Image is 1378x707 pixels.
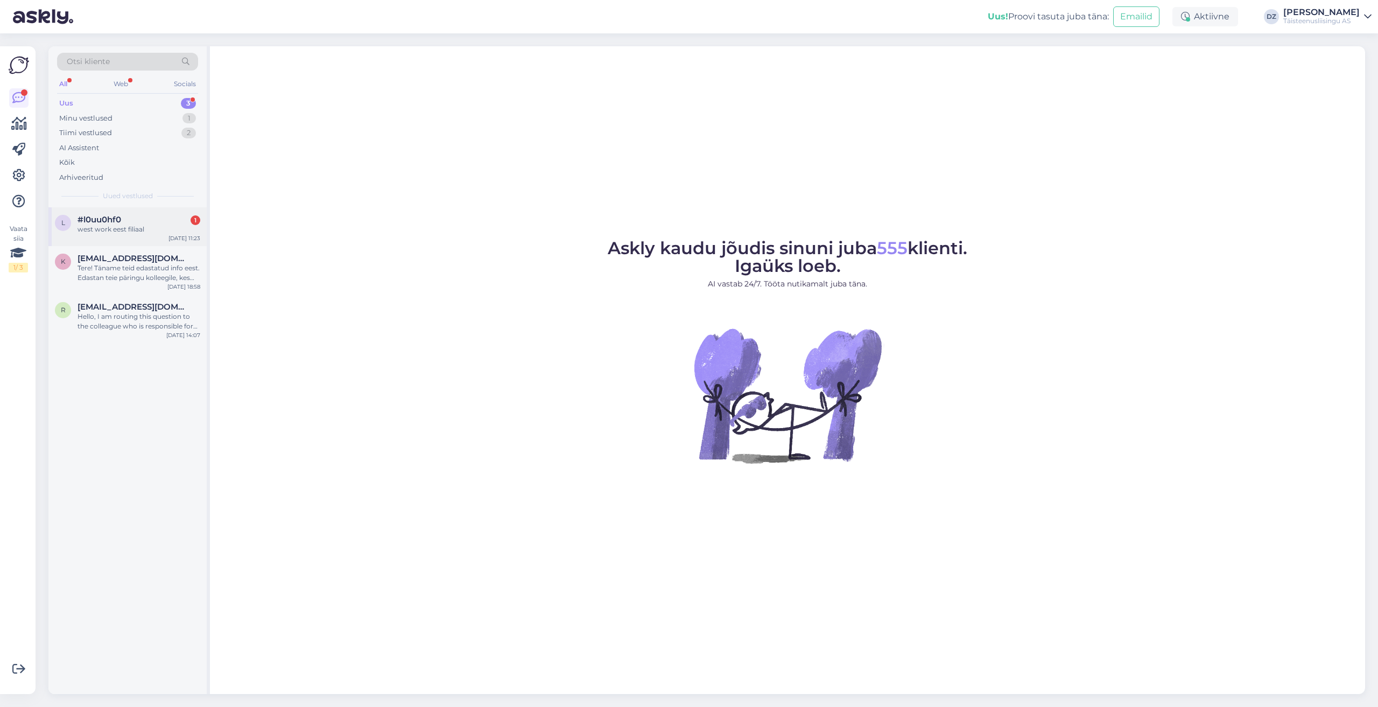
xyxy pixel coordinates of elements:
[59,128,112,138] div: Tiimi vestlused
[59,113,113,124] div: Minu vestlused
[61,306,66,314] span: r
[61,257,66,265] span: k
[181,128,196,138] div: 2
[608,278,967,290] p: AI vastab 24/7. Tööta nutikamalt juba täna.
[9,224,28,272] div: Vaata siia
[1283,8,1372,25] a: [PERSON_NAME]Täisteenusliisingu AS
[182,113,196,124] div: 1
[608,237,967,276] span: Askly kaudu jõudis sinuni juba klienti. Igaüks loeb.
[59,98,73,109] div: Uus
[1172,7,1238,26] div: Aktiivne
[1113,6,1159,27] button: Emailid
[691,298,884,492] img: No Chat active
[57,77,69,91] div: All
[78,312,200,331] div: Hello, I am routing this question to the colleague who is responsible for this topic. The reply m...
[9,55,29,75] img: Askly Logo
[1283,17,1360,25] div: Täisteenusliisingu AS
[78,302,189,312] span: rimantasbru@gmail.com
[166,331,200,339] div: [DATE] 14:07
[191,215,200,225] div: 1
[1264,9,1279,24] div: DZ
[59,143,99,153] div: AI Assistent
[9,263,28,272] div: 1 / 3
[78,215,121,225] span: #l0uu0hf0
[181,98,196,109] div: 3
[172,77,198,91] div: Socials
[78,263,200,283] div: Tere! Täname teid edastatud info eest. Edastan teie päringu kolleegile, kes vaatab selle [PERSON_...
[111,77,130,91] div: Web
[877,237,908,258] span: 555
[61,219,65,227] span: l
[988,10,1109,23] div: Proovi tasuta juba täna:
[67,56,110,67] span: Otsi kliente
[988,11,1008,22] b: Uus!
[78,225,200,234] div: west work eest filiaal
[167,283,200,291] div: [DATE] 18:58
[78,254,189,263] span: kristiine@tele2.com
[59,172,103,183] div: Arhiveeritud
[1283,8,1360,17] div: [PERSON_NAME]
[103,191,153,201] span: Uued vestlused
[59,157,75,168] div: Kõik
[168,234,200,242] div: [DATE] 11:23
